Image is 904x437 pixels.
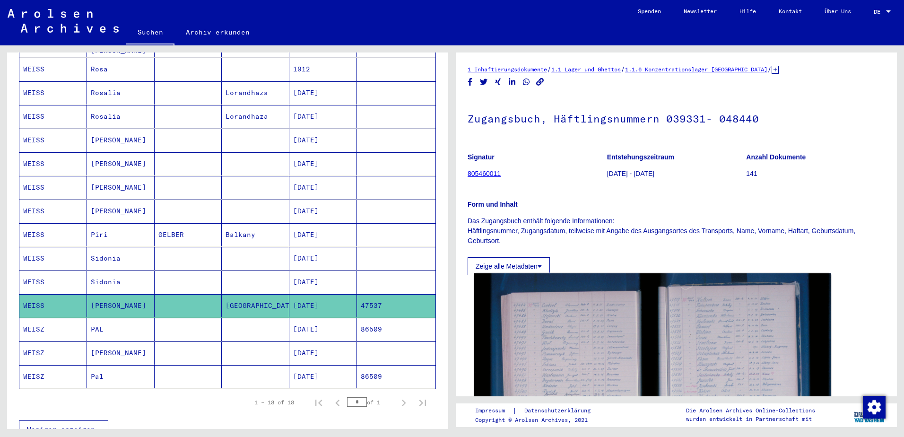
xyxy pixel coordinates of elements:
[87,58,155,81] mat-cell: Rosa
[289,152,357,175] mat-cell: [DATE]
[87,294,155,317] mat-cell: [PERSON_NAME]
[517,406,602,416] a: Datenschutzerklärung
[19,129,87,152] mat-cell: WEISS
[19,341,87,365] mat-cell: WEISZ
[155,223,222,246] mat-cell: GELBER
[19,58,87,81] mat-cell: WEISS
[19,247,87,270] mat-cell: WEISS
[87,176,155,199] mat-cell: [PERSON_NAME]
[87,247,155,270] mat-cell: Sidonia
[468,201,518,208] b: Form und Inhalt
[19,365,87,388] mat-cell: WEISZ
[468,216,885,246] p: Das Zugangsbuch enthält folgende Informationen: Häftlingsnummer, Zugangsdatum, teilweise mit Anga...
[547,65,551,73] span: /
[27,425,95,434] span: Weniger anzeigen
[87,223,155,246] mat-cell: Piri
[475,406,602,416] div: |
[87,129,155,152] mat-cell: [PERSON_NAME]
[874,9,884,15] span: DE
[475,416,602,424] p: Copyright © Arolsen Archives, 2021
[625,66,767,73] a: 1.1.6 Konzentrationslager [GEOGRAPHIC_DATA]
[87,341,155,365] mat-cell: [PERSON_NAME]
[289,129,357,152] mat-cell: [DATE]
[222,105,289,128] mat-cell: Lorandhaza
[468,66,547,73] a: 1 Inhaftierungsdokumente
[475,406,513,416] a: Impressum
[87,105,155,128] mat-cell: Rosalia
[19,105,87,128] mat-cell: WEISS
[87,365,155,388] mat-cell: Pal
[309,393,328,412] button: First page
[289,176,357,199] mat-cell: [DATE]
[19,81,87,105] mat-cell: WEISS
[621,65,625,73] span: /
[289,247,357,270] mat-cell: [DATE]
[289,105,357,128] mat-cell: [DATE]
[254,398,294,407] div: 1 – 18 of 18
[357,318,435,341] mat-cell: 86509
[357,294,435,317] mat-cell: 47537
[87,318,155,341] mat-cell: PAL
[8,9,119,33] img: Arolsen_neg.svg
[289,58,357,81] mat-cell: 1912
[87,200,155,223] mat-cell: [PERSON_NAME]
[19,318,87,341] mat-cell: WEISZ
[328,393,347,412] button: Previous page
[686,406,815,415] p: Die Arolsen Archives Online-Collections
[347,398,394,407] div: of 1
[413,393,432,412] button: Last page
[126,21,174,45] a: Suchen
[289,365,357,388] mat-cell: [DATE]
[357,365,435,388] mat-cell: 86509
[19,271,87,294] mat-cell: WEISS
[222,81,289,105] mat-cell: Lorandhaza
[19,200,87,223] mat-cell: WEISS
[607,153,674,161] b: Entstehungszeitraum
[289,271,357,294] mat-cell: [DATE]
[746,169,885,179] p: 141
[465,76,475,88] button: Share on Facebook
[522,76,531,88] button: Share on WhatsApp
[19,152,87,175] mat-cell: WEISS
[746,153,806,161] b: Anzahl Dokumente
[87,81,155,105] mat-cell: Rosalia
[19,294,87,317] mat-cell: WEISS
[493,76,503,88] button: Share on Xing
[19,176,87,199] mat-cell: WEISS
[289,200,357,223] mat-cell: [DATE]
[468,170,501,177] a: 805460011
[87,271,155,294] mat-cell: Sidonia
[507,76,517,88] button: Share on LinkedIn
[607,169,746,179] p: [DATE] - [DATE]
[222,294,289,317] mat-cell: [GEOGRAPHIC_DATA]
[289,318,357,341] mat-cell: [DATE]
[289,294,357,317] mat-cell: [DATE]
[535,76,545,88] button: Copy link
[222,223,289,246] mat-cell: Balkany
[468,257,550,275] button: Zeige alle Metadaten
[551,66,621,73] a: 1.1 Lager und Ghettos
[852,403,887,427] img: yv_logo.png
[289,223,357,246] mat-cell: [DATE]
[468,153,495,161] b: Signatur
[468,97,885,139] h1: Zugangsbuch, Häftlingsnummern 039331- 048440
[87,152,155,175] mat-cell: [PERSON_NAME]
[289,81,357,105] mat-cell: [DATE]
[394,393,413,412] button: Next page
[174,21,261,44] a: Archiv erkunden
[686,415,815,423] p: wurden entwickelt in Partnerschaft mit
[289,341,357,365] mat-cell: [DATE]
[19,223,87,246] mat-cell: WEISS
[863,396,886,419] img: Zustimmung ändern
[479,76,489,88] button: Share on Twitter
[767,65,772,73] span: /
